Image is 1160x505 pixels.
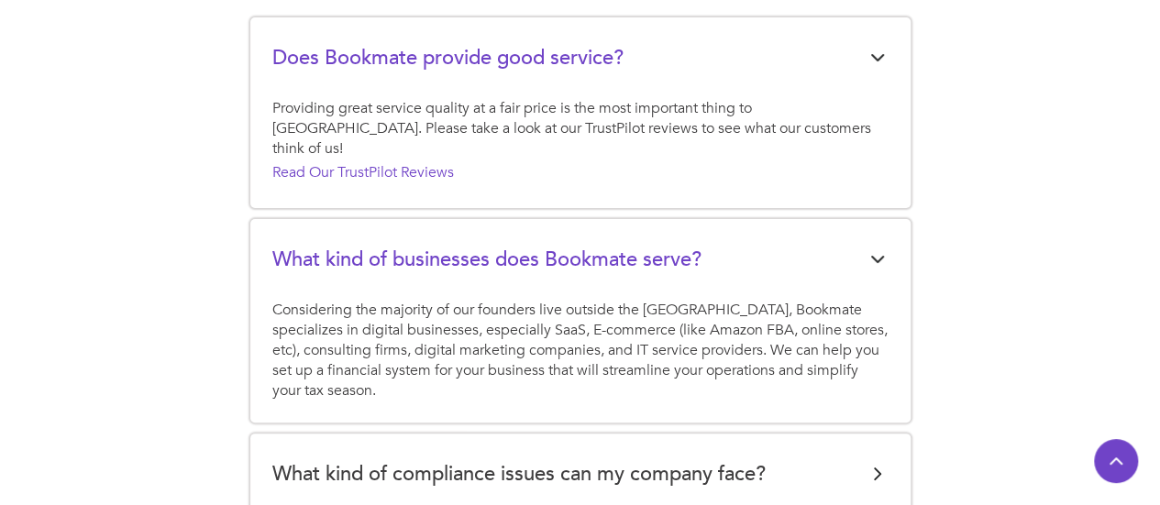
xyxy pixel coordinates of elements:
div: Considering the majority of our founders live outside the [GEOGRAPHIC_DATA], Bookmate specializes... [272,300,889,401]
h5: What kind of businesses does Bookmate serve? [272,241,702,278]
h5: What kind of compliance issues can my company face? [272,456,766,492]
a: Read Our TrustPilot Reviews [272,162,454,182]
h5: Does Bookmate provide good service? [272,39,624,76]
div: Providing great service quality at a fair price is the most important thing to [GEOGRAPHIC_DATA].... [272,98,889,159]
